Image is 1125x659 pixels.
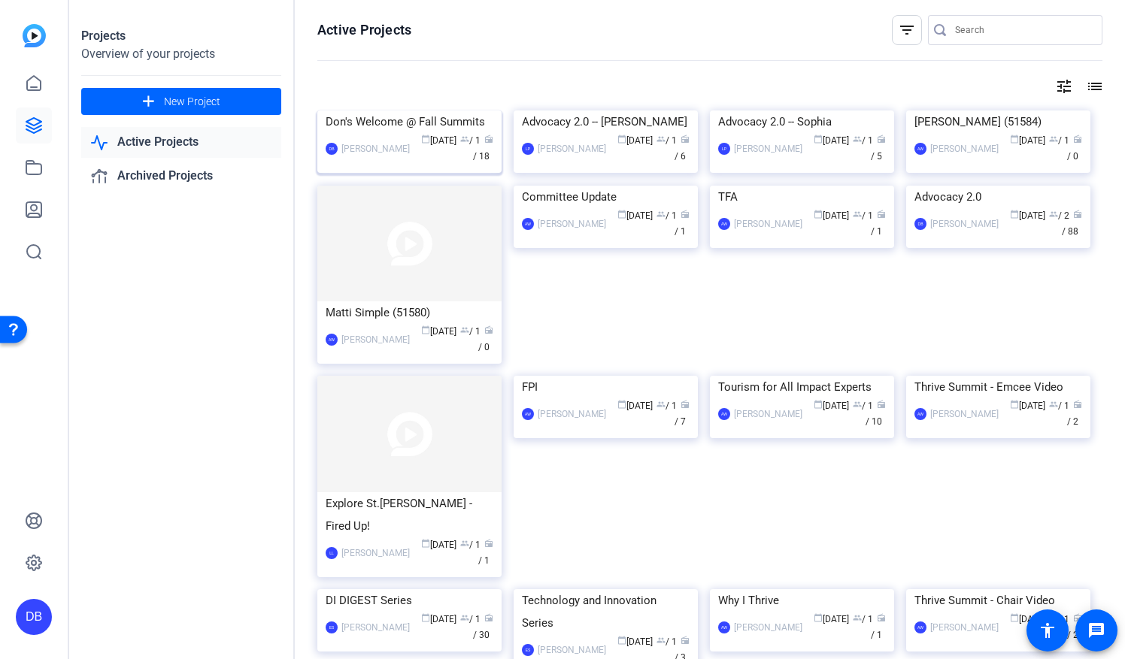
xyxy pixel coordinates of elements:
div: Technology and Innovation Series [522,589,690,634]
div: ES [326,621,338,633]
span: radio [1073,400,1082,409]
span: / 6 [675,135,690,162]
div: DB [326,143,338,155]
div: AW [914,408,926,420]
div: [PERSON_NAME] [930,407,999,422]
span: calendar_today [617,400,626,409]
span: group [460,135,469,144]
span: [DATE] [421,540,456,550]
span: group [460,613,469,622]
div: [PERSON_NAME] [930,620,999,635]
span: calendar_today [1010,613,1019,622]
span: / 1 [460,614,481,624]
div: AW [718,621,730,633]
span: / 2 [1067,614,1082,640]
span: calendar_today [421,325,430,334]
div: TFA [718,186,886,208]
span: / 5 [871,135,886,162]
span: / 0 [1067,135,1082,162]
div: FPI [522,376,690,398]
div: Advocacy 2.0 -- Sophia [718,110,886,133]
span: group [657,400,666,409]
span: / 1 [657,636,677,647]
span: calendar_today [421,539,430,548]
div: LL [326,547,338,559]
span: / 88 [1062,210,1082,237]
span: group [460,325,469,334]
div: Tourism for All Impact Experts [718,376,886,398]
span: radio [877,613,886,622]
mat-icon: add [139,92,158,111]
span: / 1 [1049,401,1069,411]
span: calendar_today [617,636,626,645]
div: [PERSON_NAME] [341,546,410,561]
span: / 1 [871,614,886,640]
span: [DATE] [814,210,849,221]
div: [PERSON_NAME] [341,620,410,635]
span: [DATE] [617,135,653,146]
span: / 1 [657,135,677,146]
span: group [657,636,666,645]
div: Matti Simple (51580) [326,301,493,324]
span: / 1 [853,210,873,221]
div: AW [914,143,926,155]
div: [PERSON_NAME] [538,642,606,657]
span: / 2 [1067,401,1082,427]
h1: Active Projects [317,21,411,39]
span: radio [681,636,690,645]
span: group [657,210,666,219]
div: Thrive Summit - Chair Video [914,589,1082,612]
span: group [1049,210,1058,219]
div: DB [914,218,926,230]
span: group [1049,135,1058,144]
span: calendar_today [421,613,430,622]
input: Search [955,21,1090,39]
div: Why I Thrive [718,589,886,612]
span: / 1 [657,210,677,221]
span: radio [1073,210,1082,219]
span: radio [681,135,690,144]
span: radio [484,613,493,622]
span: group [853,135,862,144]
span: radio [484,539,493,548]
span: calendar_today [1010,210,1019,219]
div: Committee Update [522,186,690,208]
span: radio [681,210,690,219]
span: radio [484,135,493,144]
div: AW [522,218,534,230]
span: [DATE] [814,135,849,146]
div: LP [718,143,730,155]
span: radio [1073,135,1082,144]
div: ES [522,644,534,656]
div: [PERSON_NAME] [341,332,410,347]
span: group [853,210,862,219]
div: [PERSON_NAME] [930,141,999,156]
span: New Project [164,94,220,110]
span: group [853,400,862,409]
mat-icon: list [1084,77,1102,95]
span: radio [877,400,886,409]
div: AW [326,334,338,346]
div: AW [718,408,730,420]
span: [DATE] [814,614,849,624]
span: calendar_today [1010,135,1019,144]
span: [DATE] [1010,135,1045,146]
div: [PERSON_NAME] [538,216,606,231]
div: DI DIGEST Series [326,589,493,612]
span: group [460,539,469,548]
button: New Project [81,88,281,115]
span: / 1 [1049,135,1069,146]
span: / 0 [478,326,493,352]
span: calendar_today [814,210,823,219]
span: radio [681,400,690,409]
div: Don's Welcome @ Fall Summits [326,110,493,133]
span: [DATE] [814,401,849,411]
span: calendar_today [421,135,430,144]
span: [DATE] [421,614,456,624]
span: calendar_today [814,613,823,622]
div: DB [16,599,52,635]
span: [DATE] [1010,210,1045,221]
div: [PERSON_NAME] [734,141,802,156]
div: AW [914,621,926,633]
span: calendar_today [814,400,823,409]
